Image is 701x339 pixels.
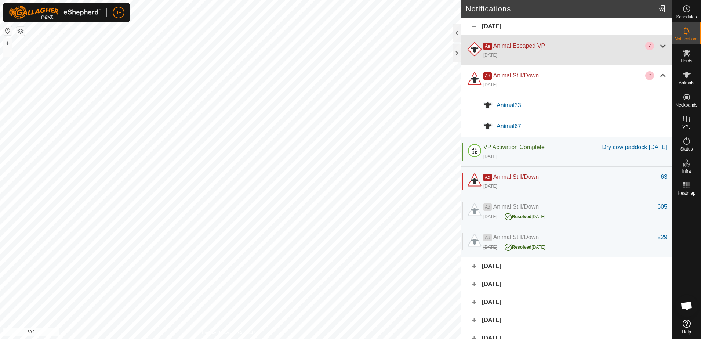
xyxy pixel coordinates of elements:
[645,42,654,50] div: 7
[675,37,698,41] span: Notifications
[493,72,539,79] span: Animal Still/Down
[682,330,691,334] span: Help
[461,311,672,329] div: [DATE]
[679,81,694,85] span: Animals
[645,71,654,80] div: 2
[483,213,497,220] div: [DATE]
[483,52,497,58] div: [DATE]
[116,9,121,17] span: JF
[675,103,697,107] span: Neckbands
[461,293,672,311] div: [DATE]
[201,329,229,336] a: Privacy Policy
[483,82,497,88] div: [DATE]
[3,48,12,57] button: –
[672,317,701,337] a: Help
[483,144,545,150] span: VP Activation Complete
[483,153,497,160] div: [DATE]
[493,174,539,180] span: Animal Still/Down
[483,183,497,190] div: [DATE]
[657,202,667,211] div: 605
[483,43,492,50] span: Ae
[483,244,497,250] div: [DATE]
[3,26,12,35] button: Reset Map
[676,15,697,19] span: Schedules
[512,245,531,250] span: Resolved
[497,123,521,129] span: Animal67
[676,295,698,317] div: Open chat
[682,169,691,173] span: Infra
[483,174,492,181] span: Ad
[493,234,539,240] span: Animal Still/Down
[682,125,690,129] span: VPs
[493,43,545,49] span: Animal Escaped VP
[466,4,656,13] h2: Notifications
[3,39,12,47] button: +
[16,27,25,36] button: Map Layers
[461,18,672,36] div: [DATE]
[9,6,101,19] img: Gallagher Logo
[483,72,492,80] span: Ad
[657,233,667,242] div: 229
[483,203,492,211] span: Ad
[602,143,667,152] div: Dry cow paddock [DATE]
[461,257,672,275] div: [DATE]
[512,214,531,219] span: Resolved
[678,191,695,195] span: Heatmap
[505,242,545,250] div: [DATE]
[661,173,667,181] div: 63
[505,211,545,220] div: [DATE]
[497,102,521,108] span: Animal33
[461,275,672,293] div: [DATE]
[680,59,692,63] span: Herds
[680,147,693,151] span: Status
[238,329,259,336] a: Contact Us
[483,234,492,241] span: Ad
[493,203,539,210] span: Animal Still/Down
